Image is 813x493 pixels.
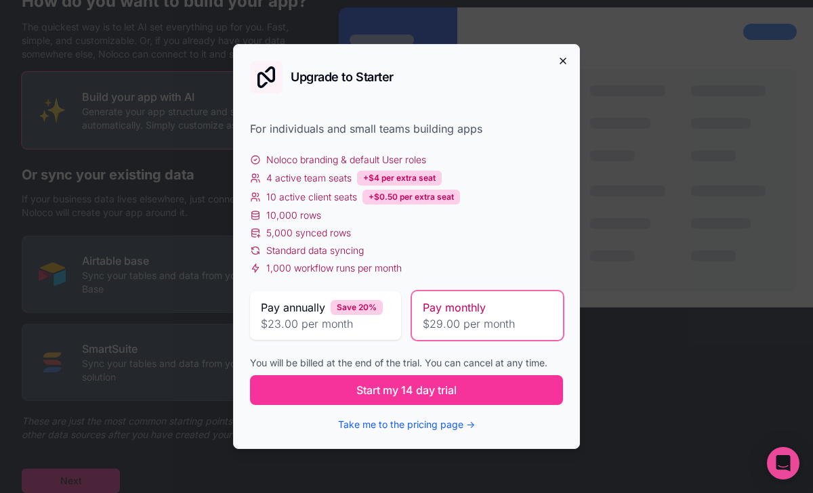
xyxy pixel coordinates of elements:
[356,382,457,398] span: Start my 14 day trial
[338,418,475,431] button: Take me to the pricing page →
[250,356,563,370] div: You will be billed at the end of the trial. You can cancel at any time.
[558,56,568,66] button: Close
[266,153,426,167] span: Noloco branding & default User roles
[423,316,552,332] span: $29.00 per month
[331,300,383,315] div: Save 20%
[250,375,563,405] button: Start my 14 day trial
[250,121,563,137] div: For individuals and small teams building apps
[266,171,352,185] span: 4 active team seats
[291,71,394,83] h2: Upgrade to Starter
[266,209,321,222] span: 10,000 rows
[362,190,460,205] div: +$0.50 per extra seat
[261,316,390,332] span: $23.00 per month
[266,190,357,204] span: 10 active client seats
[266,244,364,257] span: Standard data syncing
[423,299,486,316] span: Pay monthly
[266,226,351,240] span: 5,000 synced rows
[261,299,325,316] span: Pay annually
[357,171,442,186] div: +$4 per extra seat
[266,261,402,275] span: 1,000 workflow runs per month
